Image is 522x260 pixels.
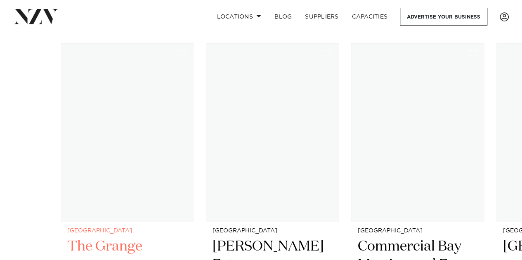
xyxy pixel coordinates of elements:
a: SUPPLIERS [298,8,345,26]
small: [GEOGRAPHIC_DATA] [213,228,332,234]
small: [GEOGRAPHIC_DATA] [358,228,477,234]
a: Capacities [345,8,394,26]
a: Locations [210,8,268,26]
a: Advertise your business [400,8,487,26]
img: nzv-logo.png [13,9,58,24]
a: BLOG [268,8,298,26]
small: [GEOGRAPHIC_DATA] [67,228,187,234]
